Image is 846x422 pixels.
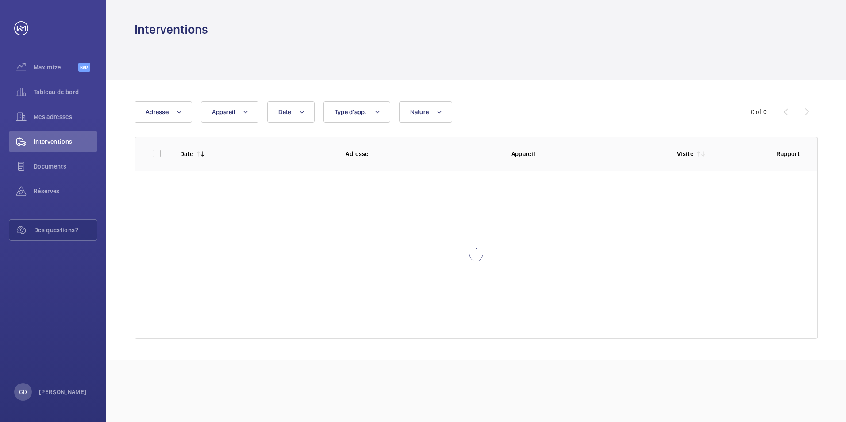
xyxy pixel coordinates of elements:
[346,150,497,158] p: Adresse
[34,162,97,171] span: Documents
[34,112,97,121] span: Mes adresses
[135,101,192,123] button: Adresse
[751,107,767,116] div: 0 of 0
[267,101,315,123] button: Date
[146,108,169,115] span: Adresse
[335,108,367,115] span: Type d'app.
[777,150,800,158] p: Rapport
[34,226,97,234] span: Des questions?
[34,88,97,96] span: Tableau de bord
[677,150,693,158] p: Visite
[34,63,78,72] span: Maximize
[212,108,235,115] span: Appareil
[278,108,291,115] span: Date
[180,150,193,158] p: Date
[19,387,27,396] p: GD
[135,21,208,38] h1: Interventions
[39,387,87,396] p: [PERSON_NAME]
[511,150,663,158] p: Appareil
[34,137,97,146] span: Interventions
[34,187,97,196] span: Réserves
[399,101,453,123] button: Nature
[78,63,90,72] span: Beta
[201,101,258,123] button: Appareil
[323,101,390,123] button: Type d'app.
[410,108,429,115] span: Nature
